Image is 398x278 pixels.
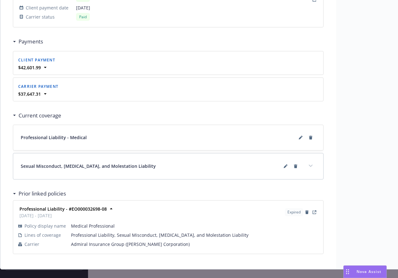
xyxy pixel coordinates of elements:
span: Client payment [18,57,55,63]
button: Nova Assist [343,265,387,278]
span: Carrier [25,241,39,247]
h3: Prior linked policies [19,190,66,198]
div: Payments [13,37,43,46]
span: Admiral Insurance Group ([PERSON_NAME] Corporation) [71,241,318,247]
a: View Policy [311,208,318,216]
span: Sexual Misconduct, [MEDICAL_DATA], and Molestation Liability [21,163,156,169]
strong: $37,647.31 [18,91,41,97]
span: Carrier payment [18,84,58,89]
span: Policy display name [25,223,66,229]
span: Nova Assist [357,269,381,274]
span: Client payment date [26,4,68,11]
span: [DATE] - [DATE] [19,212,107,219]
span: [DATE] [76,4,90,11]
span: Medical Professional [71,223,318,229]
span: Carrier status [26,14,55,20]
div: Current coverage [13,111,61,120]
h3: Payments [19,37,43,46]
span: Professional Liability, Sexual Misconduct, [MEDICAL_DATA], and Molestation Liability [71,232,318,238]
div: Prior linked policies [13,190,66,198]
span: Lines of coverage [25,232,61,238]
h3: Current coverage [19,111,61,120]
span: Expired [287,209,301,215]
strong: Professional Liability - #EO000032698-08 [19,206,107,212]
span: Professional Liability - Medical [21,134,87,141]
div: Paid [76,13,90,21]
button: expand content [306,161,316,171]
div: Drag to move [344,266,352,278]
div: Sexual Misconduct, [MEDICAL_DATA], and Molestation Liabilityexpand content [13,153,323,179]
strong: $42,601.99 [18,65,41,71]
